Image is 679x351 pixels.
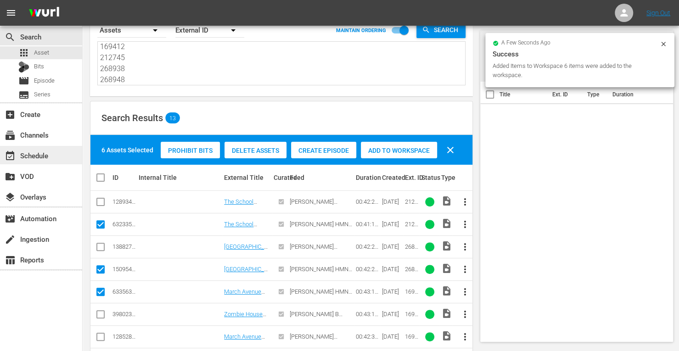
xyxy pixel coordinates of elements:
[454,236,476,258] button: more_vert
[34,90,51,99] span: Series
[405,311,418,324] span: 169412
[22,2,66,24] img: ans4CAIJ8jUAAAAAAAAAAAAAAAAAAAAAAAAgQb4GAAAAAAAAAAAAAAAAAAAAAAAAJMjXAAAAAAAAAAAAAAAAAAAAAAAAgAT5G...
[355,266,379,273] div: 00:42:26.611
[361,142,437,158] button: Add to Workspace
[5,109,16,120] span: Create
[6,7,17,18] span: menu
[224,333,265,347] a: March Avenue Madness
[290,243,337,257] span: [PERSON_NAME] Flipping Nation
[224,288,265,302] a: March Avenue Madness
[441,218,452,229] span: Video
[441,308,452,319] span: Video
[290,288,352,302] span: [PERSON_NAME] HMN ANY-FORM FYI
[112,288,136,295] div: 63356349
[382,311,402,318] div: [DATE]
[34,76,55,85] span: Episode
[355,311,379,318] div: 00:43:10.740
[441,285,452,296] span: Video
[100,44,465,85] textarea: 212744 268935 169412 212745 268938 268948
[607,82,662,107] th: Duration
[439,139,461,161] button: clear
[493,49,667,60] div: Success
[355,243,379,250] div: 00:42:26.623
[224,198,257,212] a: The School House
[355,174,379,181] div: Duration
[454,281,476,303] button: more_vert
[441,263,452,274] span: Video
[18,75,29,86] span: Episode
[112,174,136,181] div: ID
[139,174,221,181] div: Internal Title
[460,309,471,320] span: more_vert
[405,288,418,302] span: 169412
[382,174,402,181] div: Created
[355,333,379,340] div: 00:42:36.954
[224,266,268,293] a: [GEOGRAPHIC_DATA]: [GEOGRAPHIC_DATA]
[460,264,471,275] span: more_vert
[291,147,356,154] span: Create Episode
[112,311,136,318] div: 39802326
[454,326,476,348] button: more_vert
[430,22,466,38] span: Search
[493,61,657,80] div: Added Items to Workspace 6 items were added to the workspace.
[112,198,136,205] div: 128934534
[290,221,352,234] span: [PERSON_NAME] HMN ANY-FORM AETV
[361,147,437,154] span: Add to Workspace
[460,241,471,252] span: more_vert
[405,221,418,234] span: 212744
[460,331,471,342] span: more_vert
[382,243,402,250] div: [DATE]
[5,234,16,245] span: Ingestion
[34,62,44,71] span: Bits
[290,174,353,181] div: Feed
[582,82,607,107] th: Type
[5,150,16,162] span: Schedule
[355,221,379,228] div: 00:41:18.420
[405,198,418,212] span: 212744
[18,89,29,100] span: Series
[441,240,452,251] span: Video
[290,266,352,279] span: [PERSON_NAME] HMN ANY-FORM AETV
[646,9,670,17] a: Sign Out
[112,221,136,228] div: 63233584
[382,221,402,228] div: [DATE]
[224,243,268,271] a: [GEOGRAPHIC_DATA]: [GEOGRAPHIC_DATA]
[405,174,419,181] div: Ext. ID
[291,142,356,158] button: Create Episode
[355,288,379,295] div: 00:43:10.783
[224,147,286,154] span: Delete Assets
[5,171,16,182] span: VOD
[454,258,476,280] button: more_vert
[224,221,257,234] a: The School House
[454,191,476,213] button: more_vert
[290,333,338,347] span: [PERSON_NAME] Flipping Nation FYI
[290,198,337,212] span: [PERSON_NAME] Flipping Nation
[441,195,452,206] span: Video
[18,47,29,58] span: Asset
[405,243,418,257] span: 268935
[405,333,418,347] span: 169412
[499,82,547,107] th: Title
[5,255,16,266] span: Reports
[5,213,16,224] span: Automation
[34,48,49,57] span: Asset
[336,28,386,33] p: MAINTAIN ORDERING
[355,198,379,205] div: 00:42:22.240
[161,147,220,154] span: Prohibit Bits
[112,266,136,273] div: 150954290
[460,219,471,230] span: more_vert
[382,333,402,340] div: [DATE]
[460,286,471,297] span: more_vert
[175,17,244,43] div: External ID
[97,17,166,43] div: Assets
[454,213,476,235] button: more_vert
[382,198,402,205] div: [DATE]
[416,22,466,38] button: Search
[547,82,581,107] th: Ext. ID
[382,288,402,295] div: [DATE]
[274,174,287,181] div: Curated
[405,266,418,279] span: 268935
[224,142,286,158] button: Delete Assets
[5,192,16,203] span: Overlays
[101,112,163,123] span: Search Results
